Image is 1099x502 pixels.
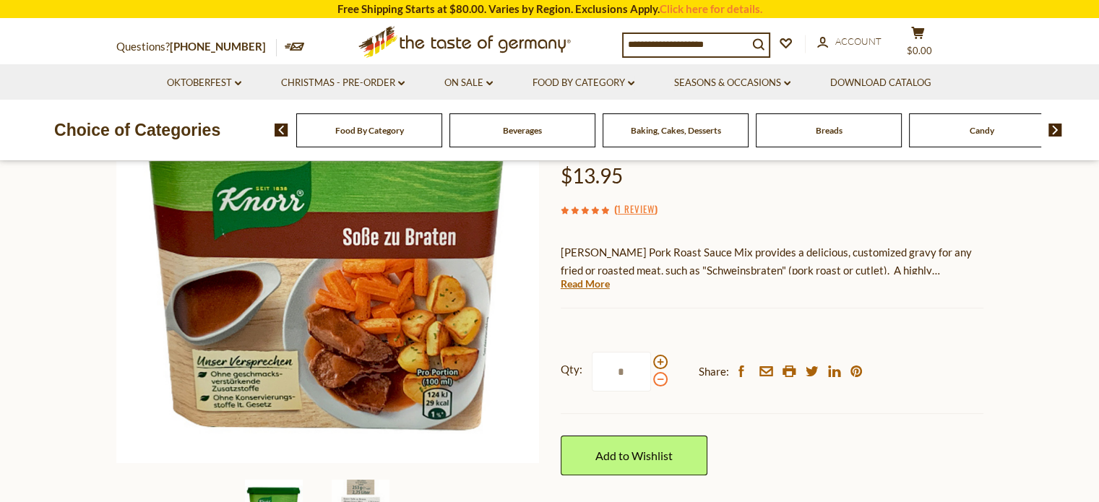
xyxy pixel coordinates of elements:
[167,75,241,91] a: Oktoberfest
[614,202,658,216] span: ( )
[275,124,288,137] img: previous arrow
[817,34,882,50] a: Account
[561,360,582,378] strong: Qty:
[561,243,983,280] p: [PERSON_NAME] Pork Roast Sauce Mix provides a delicious, customized gravy for any fried or roaste...
[631,125,721,136] a: Baking, Cakes, Desserts
[116,38,277,56] p: Questions?
[592,352,651,391] input: Qty:
[660,2,762,15] a: Click here for details.
[907,45,932,56] span: $0.00
[561,277,610,291] a: Read More
[281,75,405,91] a: Christmas - PRE-ORDER
[444,75,493,91] a: On Sale
[170,40,266,53] a: [PHONE_NUMBER]
[897,26,940,62] button: $0.00
[835,35,882,47] span: Account
[830,75,931,91] a: Download Catalog
[116,40,539,463] img: Knorr "Braten" Sauce for Fried or Roasted Meat Sauce Mix, Food Service Size for 2.75 Liter Sauce
[533,75,634,91] a: Food By Category
[674,75,790,91] a: Seasons & Occasions
[503,125,542,136] a: Beverages
[970,125,994,136] a: Candy
[816,125,842,136] a: Breads
[561,436,707,475] a: Add to Wishlist
[335,125,404,136] a: Food By Category
[561,163,623,188] span: $13.95
[699,363,729,381] span: Share:
[1048,124,1062,137] img: next arrow
[617,202,655,217] a: 1 Review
